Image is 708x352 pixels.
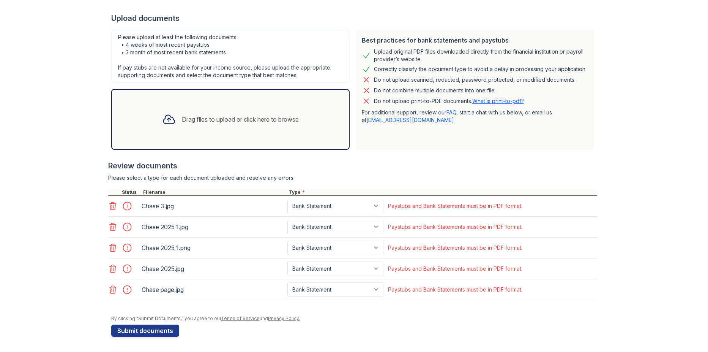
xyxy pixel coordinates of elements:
div: Paystubs and Bank Statements must be in PDF format. [388,244,522,252]
div: Paystubs and Bank Statements must be in PDF format. [388,265,522,273]
a: [EMAIL_ADDRESS][DOMAIN_NAME] [366,117,454,123]
p: For additional support, review our , start a chat with us below, or email us at [362,109,588,124]
div: Review documents [108,160,597,171]
button: Submit documents [111,325,179,337]
div: Type [287,189,597,195]
div: Status [120,189,142,195]
div: Correctly classify the document type to avoid a delay in processing your application. [374,65,587,74]
div: Do not combine multiple documents into one file. [374,86,496,95]
div: Drag files to upload or click here to browse [182,115,299,124]
div: Upload documents [111,13,597,24]
a: FAQ [446,109,456,116]
div: Chase 2025 1.jpg [142,221,284,233]
p: Do not upload print-to-PDF documents. [374,97,524,105]
div: Please select a type for each document uploaded and resolve any errors. [108,174,597,182]
div: Chase page.jpg [142,284,284,296]
a: Privacy Policy. [268,316,300,321]
div: Chase 2025 1.png [142,242,284,254]
div: Paystubs and Bank Statements must be in PDF format. [388,202,522,210]
div: Paystubs and Bank Statements must be in PDF format. [388,286,522,293]
div: Chase 3.jpg [142,200,284,212]
a: What is print-to-pdf? [472,98,524,104]
div: Upload original PDF files downloaded directly from the financial institution or payroll provider’... [374,48,588,63]
div: Paystubs and Bank Statements must be in PDF format. [388,223,522,231]
div: Best practices for bank statements and paystubs [362,36,588,45]
div: Chase 2025.jpg [142,263,284,275]
div: Please upload at least the following documents: • 4 weeks of most recent paystubs • 3 month of mo... [111,30,350,83]
div: Do not upload scanned, redacted, password protected, or modified documents. [374,75,576,84]
a: Terms of Service [221,316,260,321]
div: Filename [142,189,287,195]
div: By clicking "Submit Documents," you agree to our and [111,316,597,322]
